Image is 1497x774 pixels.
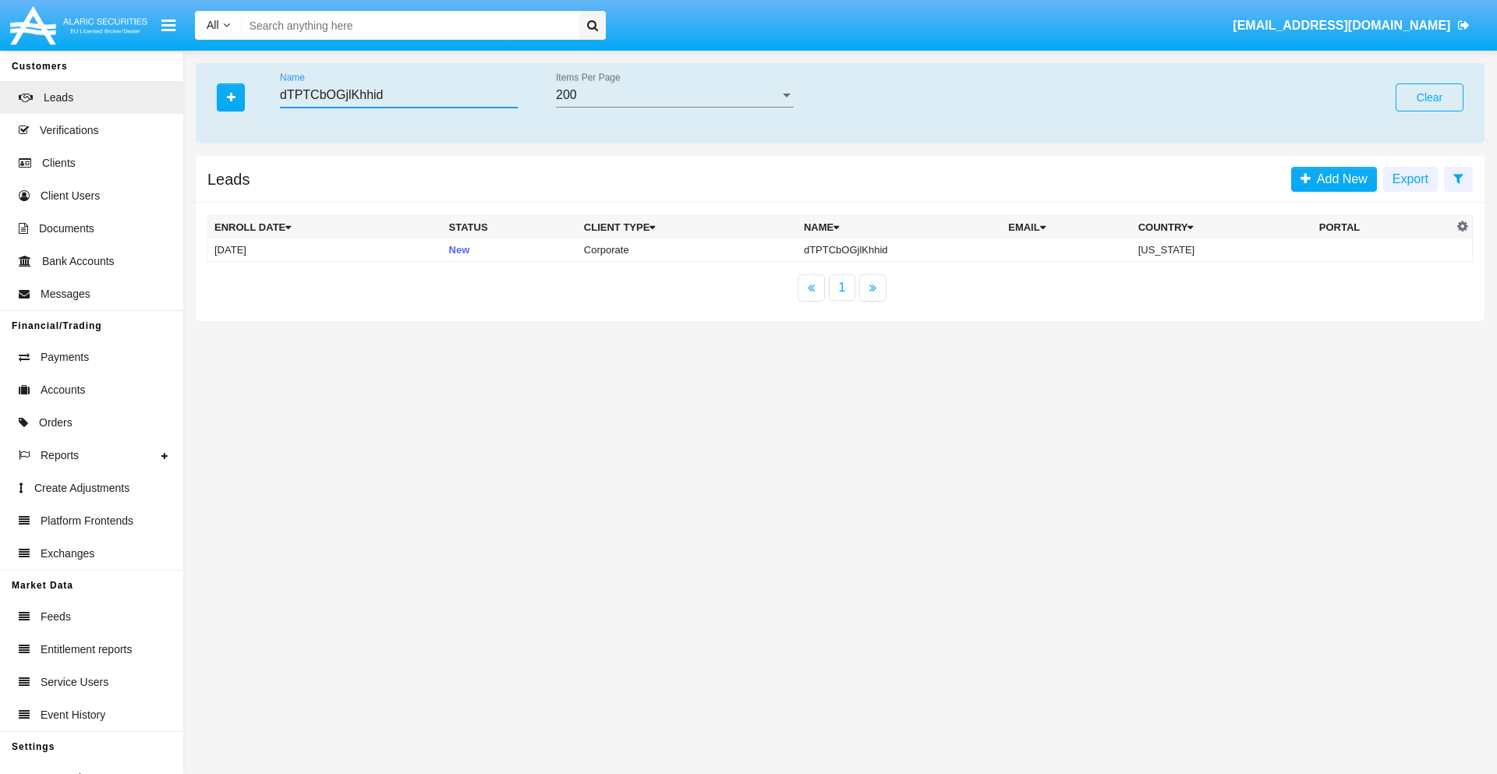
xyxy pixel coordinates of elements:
[208,216,443,239] th: Enroll Date
[578,239,798,262] td: Corporate
[1002,216,1131,239] th: Email
[41,513,133,529] span: Platform Frontends
[1313,216,1453,239] th: Portal
[798,239,1002,262] td: dTPTCbOGjlKhhid
[207,173,250,186] h5: Leads
[40,122,98,139] span: Verifications
[42,155,76,171] span: Clients
[1383,167,1438,192] button: Export
[195,17,242,34] a: All
[42,253,115,270] span: Bank Accounts
[208,239,443,262] td: [DATE]
[443,216,578,239] th: Status
[1291,167,1377,192] a: Add New
[242,11,574,40] input: Search
[39,415,73,431] span: Orders
[41,707,105,723] span: Event History
[41,382,86,398] span: Accounts
[39,221,94,237] span: Documents
[798,216,1002,239] th: Name
[41,641,133,658] span: Entitlement reports
[1311,172,1368,186] span: Add New
[1393,172,1428,186] span: Export
[41,188,100,204] span: Client Users
[41,546,94,562] span: Exchanges
[443,239,578,262] td: New
[41,286,90,302] span: Messages
[207,19,219,31] span: All
[41,349,89,366] span: Payments
[556,88,577,101] span: 200
[41,674,108,691] span: Service Users
[34,480,129,497] span: Create Adjustments
[1226,4,1478,48] a: [EMAIL_ADDRESS][DOMAIN_NAME]
[578,216,798,239] th: Client Type
[44,90,73,106] span: Leads
[196,274,1485,302] nav: paginator
[1396,83,1463,111] button: Clear
[41,609,71,625] span: Feeds
[1132,239,1313,262] td: [US_STATE]
[1132,216,1313,239] th: Country
[1233,19,1450,32] span: [EMAIL_ADDRESS][DOMAIN_NAME]
[41,447,79,464] span: Reports
[8,2,150,48] img: Logo image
